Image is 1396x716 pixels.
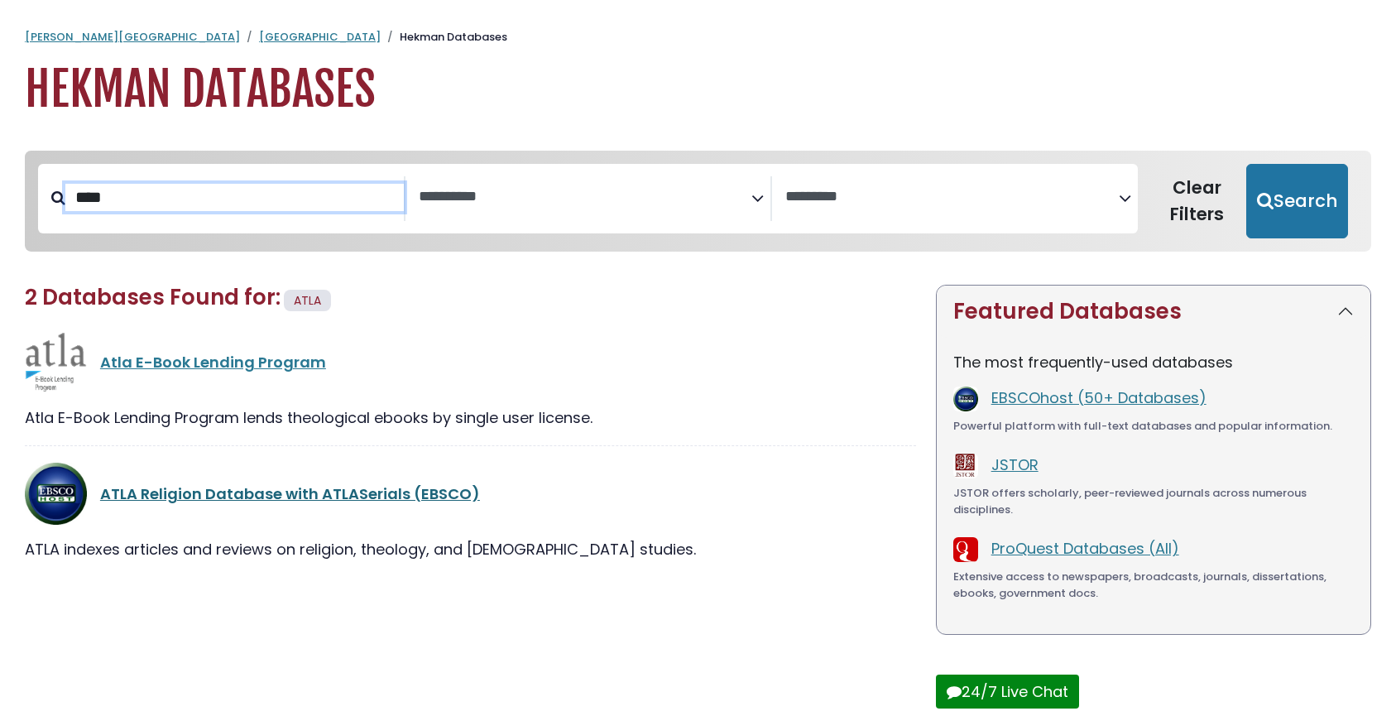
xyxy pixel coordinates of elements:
nav: breadcrumb [25,29,1371,46]
h1: Hekman Databases [25,62,1371,118]
a: EBSCOhost (50+ Databases) [991,387,1207,408]
a: Atla E-Book Lending Program [100,352,326,372]
div: JSTOR offers scholarly, peer-reviewed journals across numerous disciplines. [953,485,1354,517]
textarea: Search [785,189,1119,206]
a: ProQuest Databases (All) [991,538,1179,559]
li: Hekman Databases [381,29,507,46]
div: Atla E-Book Lending Program lends theological ebooks by single user license. [25,406,916,429]
div: Powerful platform with full-text databases and popular information. [953,418,1354,435]
a: [PERSON_NAME][GEOGRAPHIC_DATA] [25,29,240,45]
div: ATLA indexes articles and reviews on religion, theology, and [DEMOGRAPHIC_DATA] studies. [25,538,916,560]
button: Submit for Search Results [1246,164,1348,238]
a: [GEOGRAPHIC_DATA] [259,29,381,45]
button: Clear Filters [1148,164,1246,238]
nav: Search filters [25,151,1371,252]
input: Search database by title or keyword [65,184,404,211]
span: 2 Databases Found for: [25,282,281,312]
p: The most frequently-used databases [953,351,1354,373]
a: JSTOR [991,454,1039,475]
a: ATLA Religion Database with ATLASerials (EBSCO) [100,483,480,504]
button: Featured Databases [937,286,1370,338]
div: Extensive access to newspapers, broadcasts, journals, dissertations, ebooks, government docs. [953,569,1354,601]
button: 24/7 Live Chat [936,675,1079,709]
textarea: Search [419,189,752,206]
span: ATLA [294,292,321,309]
